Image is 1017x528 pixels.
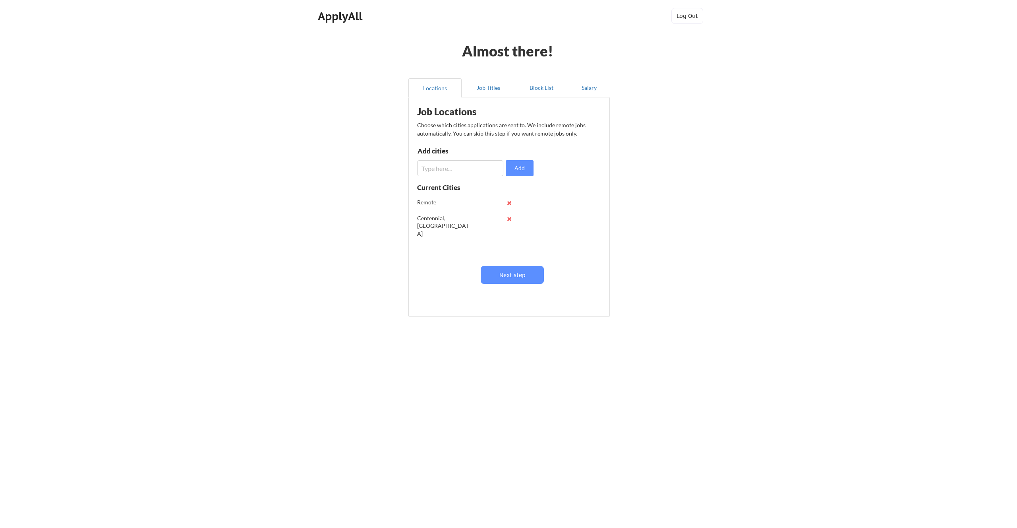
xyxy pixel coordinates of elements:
button: Locations [408,78,462,97]
div: Centennial, [GEOGRAPHIC_DATA] [417,214,469,238]
button: Add [506,160,534,176]
input: Type here... [417,160,503,176]
div: Remote [417,198,469,206]
div: Job Locations [417,107,517,116]
button: Salary [568,78,610,97]
button: Job Titles [462,78,515,97]
div: ApplyAll [318,10,365,23]
button: Log Out [671,8,703,24]
button: Block List [515,78,568,97]
div: Almost there! [452,44,563,58]
div: Choose which cities applications are sent to. We include remote jobs automatically. You can skip ... [417,121,600,138]
button: Next step [481,266,544,284]
div: Add cities [418,148,500,154]
div: Current Cities [417,184,478,191]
